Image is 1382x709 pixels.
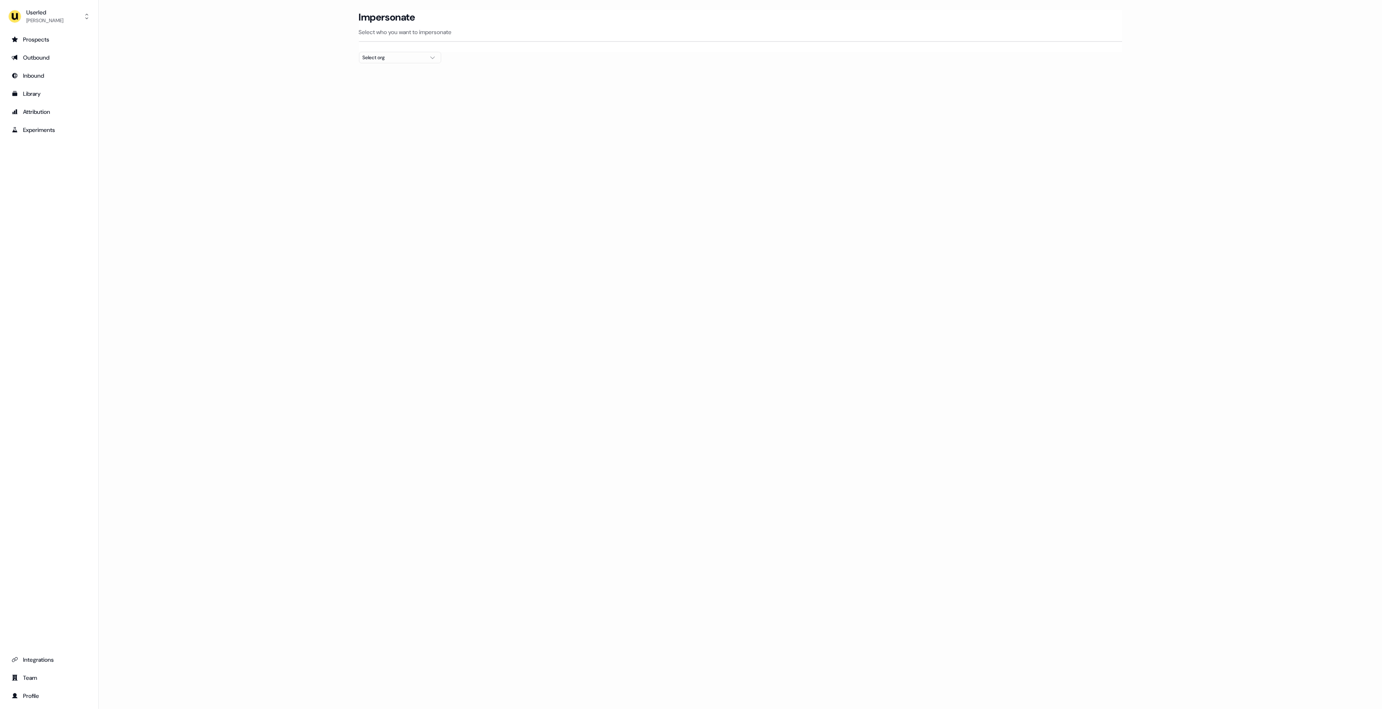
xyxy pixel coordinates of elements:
div: Inbound [12,72,87,80]
div: Profile [12,692,87,700]
a: Go to team [7,671,92,684]
div: Userled [26,8,63,16]
a: Go to integrations [7,653,92,666]
a: Go to profile [7,689,92,702]
a: Go to Inbound [7,69,92,82]
div: Select org [363,53,424,62]
div: Outbound [12,53,87,62]
div: Team [12,674,87,682]
div: Integrations [12,656,87,664]
a: Go to templates [7,87,92,100]
h3: Impersonate [359,11,415,23]
div: Library [12,90,87,98]
div: [PERSON_NAME] [26,16,63,25]
a: Go to attribution [7,105,92,118]
button: Userled[PERSON_NAME] [7,7,92,26]
button: Select org [359,52,441,63]
div: Attribution [12,108,87,116]
a: Go to prospects [7,33,92,46]
a: Go to experiments [7,123,92,136]
a: Go to outbound experience [7,51,92,64]
div: Prospects [12,35,87,44]
div: Experiments [12,126,87,134]
p: Select who you want to impersonate [359,28,1122,36]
